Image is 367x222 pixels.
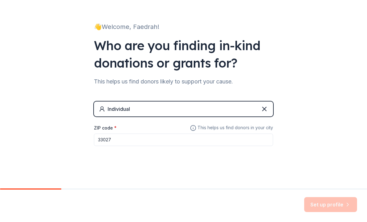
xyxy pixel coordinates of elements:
[94,22,273,32] div: 👋 Welcome, Faedrah!
[94,77,273,87] div: This helps us find donors likely to support your cause.
[94,134,273,146] input: 12345 (U.S. only)
[190,124,273,132] span: This helps us find donors in your city
[108,105,130,113] div: Individual
[94,125,117,131] label: ZIP code
[94,37,273,72] div: Who are you finding in-kind donations or grants for?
